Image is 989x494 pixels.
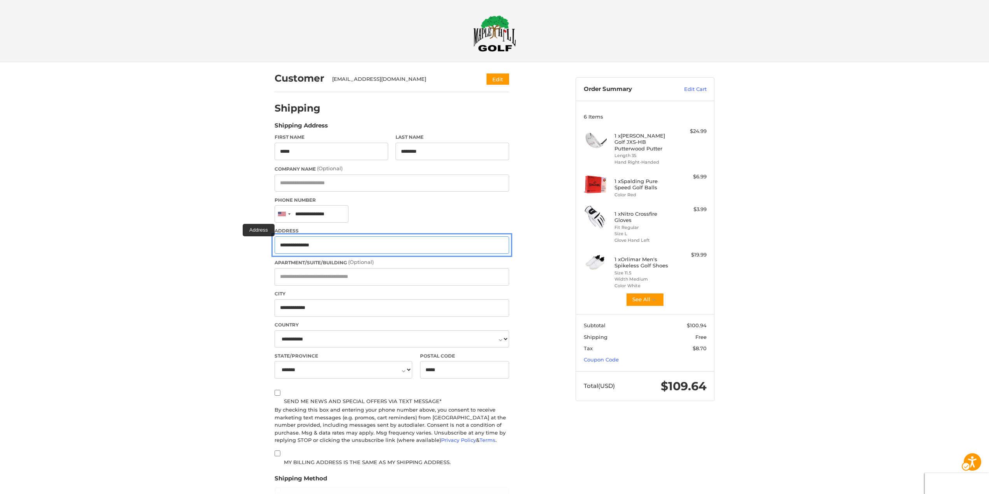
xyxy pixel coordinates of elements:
div: [EMAIL_ADDRESS][DOMAIN_NAME] [332,75,479,85]
input: Send me news and special offers via text message* [275,390,280,396]
span: $100.94 [687,322,707,328]
legend: Shipping Method [275,474,327,487]
label: City [275,290,509,297]
a: Privacy Policy [441,437,476,443]
li: Length 35 [614,152,674,159]
input: First Name [275,143,388,160]
label: Last Name [396,134,509,141]
button: See All [626,293,664,307]
li: Glove Hand Left [614,237,674,244]
h4: 1 x Spalding Pure Speed Golf Balls [614,178,674,191]
input: My billing address is the same as my shipping address. [275,450,280,456]
label: My billing address is the same as my shipping address. [275,459,509,465]
label: First Name [275,134,388,141]
li: Fit Regular [614,224,674,231]
div: Customer [275,72,324,85]
img: Maple Hill Golf [473,15,516,52]
div: [EMAIL_ADDRESS][DOMAIN_NAME] [332,75,472,83]
input: City [275,299,509,317]
li: Color Red [614,192,674,198]
label: Apartment/Suite/Building [275,258,509,266]
div: $6.99 [676,173,707,181]
div: United States: +1 [275,206,293,222]
label: Country [275,321,509,328]
iframe: Google Iframe | Google Customer Reviews [925,473,989,494]
small: (Optional) [317,165,343,171]
label: Address [275,227,509,234]
legend: Shipping Address [275,121,328,134]
label: Postal Code [420,353,509,360]
div: By checking this box and entering your phone number above, you consent to receive marketing text ... [275,406,509,444]
label: Company Name [275,165,509,173]
input: Last Name [396,143,509,160]
label: Send me news and special offers via text message* [275,398,509,404]
li: Width Medium [614,276,674,283]
label: State/Province [275,353,412,360]
h2: Shipping [275,102,320,114]
select: Country [275,330,509,348]
input: Postal Code [420,361,509,379]
div: $24.99 [676,127,707,135]
span: Total (USD) [584,382,615,389]
span: Tax [584,345,593,351]
h3: Order Summary [584,86,667,93]
h4: 1 x Orlimar Men's Spikeless Golf Shoes [614,256,674,269]
button: Edit [487,73,509,85]
h3: 6 Items [584,113,707,120]
li: Size L [614,230,674,237]
span: Free [695,334,707,340]
label: Phone Number [275,197,509,204]
a: Coupon Code [584,356,619,363]
span: Subtotal [584,322,606,328]
h2: Customer [275,72,324,84]
a: Edit Cart [667,86,707,93]
input: Address [275,236,509,254]
div: $3.99 [676,206,707,213]
h4: 1 x [PERSON_NAME] Golf JXS-HB Putterwood Putter [614,133,674,152]
span: Shipping [584,334,607,340]
a: Terms [480,437,495,443]
span: $8.70 [693,345,707,351]
input: Apartment/Suite/Building (Optional) [275,268,509,286]
input: Phone Number. +1 201-555-0123 [275,205,348,223]
span: $109.64 [661,379,707,393]
li: Color White [614,283,674,289]
div: $19.99 [676,251,707,259]
h4: 1 x Nitro Crossfire Gloves [614,211,674,223]
select: State/Province [275,361,412,379]
input: Company Name (Optional) [275,175,509,192]
li: Hand Right-Handed [614,159,674,166]
small: (Optional) [348,259,374,265]
li: Size 11.5 [614,270,674,276]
